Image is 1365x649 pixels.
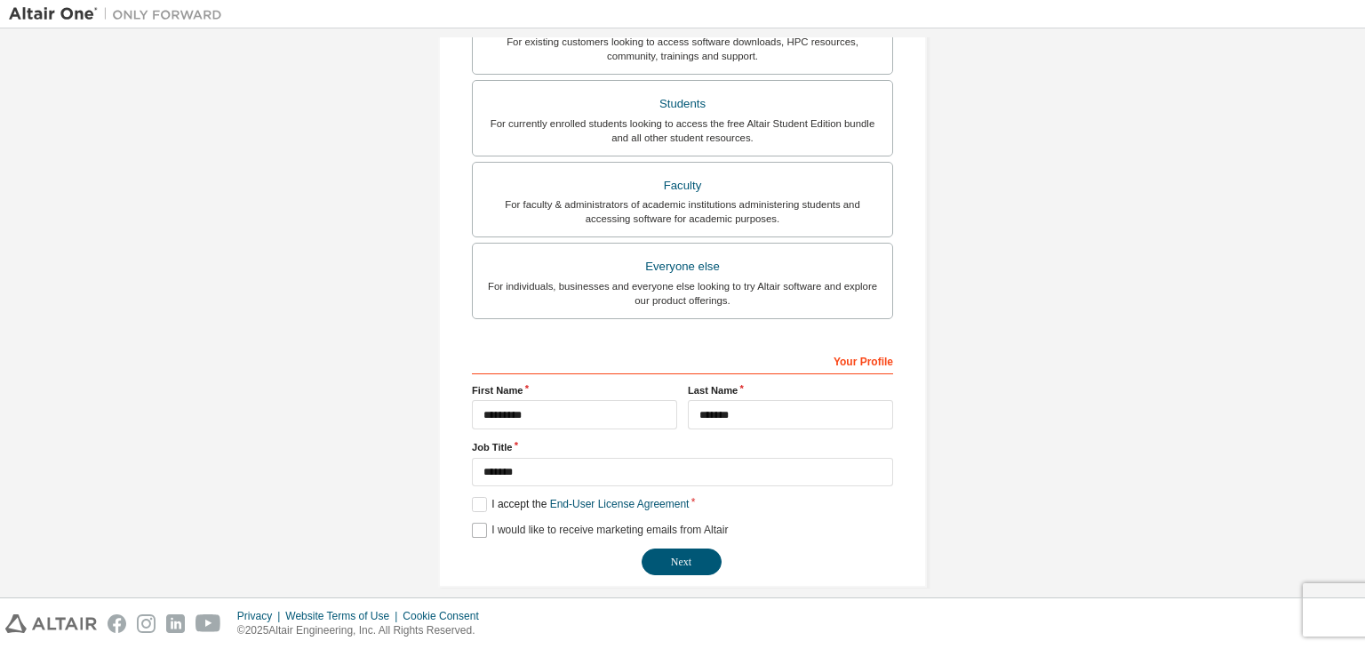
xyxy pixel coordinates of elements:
img: youtube.svg [196,614,221,633]
div: Website Terms of Use [285,609,403,623]
div: For individuals, businesses and everyone else looking to try Altair software and explore our prod... [483,279,882,308]
img: facebook.svg [108,614,126,633]
div: Faculty [483,173,882,198]
div: Cookie Consent [403,609,489,623]
div: Students [483,92,882,116]
label: I accept the [472,497,689,512]
img: instagram.svg [137,614,156,633]
button: Next [642,549,722,575]
label: Job Title [472,440,893,454]
img: altair_logo.svg [5,614,97,633]
label: Last Name [688,383,893,397]
div: For faculty & administrators of academic institutions administering students and accessing softwa... [483,197,882,226]
p: © 2025 Altair Engineering, Inc. All Rights Reserved. [237,623,490,638]
div: Your Profile [472,346,893,374]
img: Altair One [9,5,231,23]
label: I would like to receive marketing emails from Altair [472,523,728,538]
div: For currently enrolled students looking to access the free Altair Student Edition bundle and all ... [483,116,882,145]
a: End-User License Agreement [550,498,690,510]
label: First Name [472,383,677,397]
div: Privacy [237,609,285,623]
div: Everyone else [483,254,882,279]
img: linkedin.svg [166,614,185,633]
div: For existing customers looking to access software downloads, HPC resources, community, trainings ... [483,35,882,63]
